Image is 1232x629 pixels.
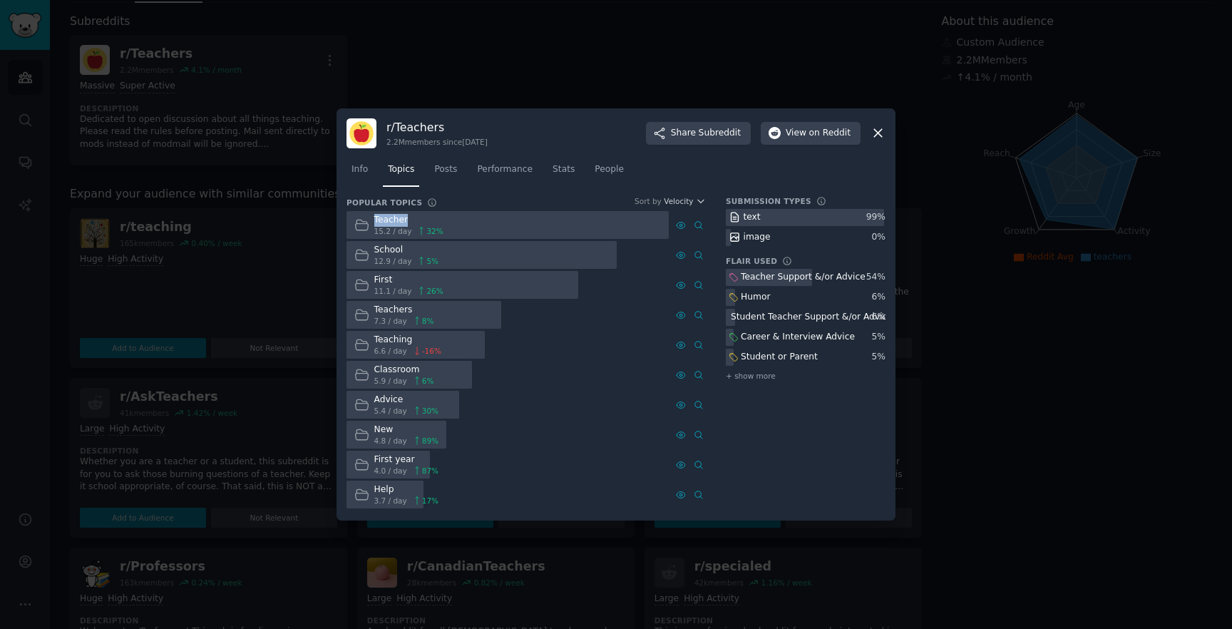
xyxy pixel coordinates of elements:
a: People [590,158,629,188]
span: 26 % [426,286,443,296]
span: Performance [477,163,533,176]
div: image [744,231,771,244]
span: 32 % [426,226,443,236]
span: View [786,127,851,140]
a: Topics [383,158,419,188]
div: Teachers [374,304,434,317]
div: 99 % [866,211,885,224]
div: 2.2M members since [DATE] [386,137,488,147]
span: Share [671,127,741,140]
div: First year [374,454,439,466]
div: 5 % [872,351,885,364]
span: 5.4 / day [374,406,407,416]
div: Teaching [374,334,441,347]
a: Info [346,158,373,188]
span: People [595,163,624,176]
div: Career & Interview Advice [741,331,855,344]
div: Student Teacher Support &/or Advice [731,311,893,324]
span: 11.1 / day [374,286,412,296]
span: 5.9 / day [374,376,407,386]
span: 12.9 / day [374,256,412,266]
div: School [374,244,439,257]
span: 15.2 / day [374,226,412,236]
a: Posts [429,158,462,188]
span: -16 % [422,346,441,356]
span: Subreddit [699,127,741,140]
h3: Popular Topics [346,198,422,208]
div: 5 % [872,331,885,344]
div: Help [374,484,439,496]
div: Student or Parent [741,351,818,364]
span: 89 % [422,436,438,446]
div: 0 % [872,231,885,244]
span: 4.8 / day [374,436,407,446]
span: 87 % [422,466,438,476]
div: 6 % [872,311,885,324]
div: Advice [374,394,439,406]
div: text [744,211,761,224]
span: on Reddit [809,127,851,140]
div: Teacher [374,214,443,227]
div: New [374,424,439,436]
span: Info [351,163,368,176]
span: Posts [434,163,457,176]
div: Classroom [374,364,434,377]
span: 4.0 / day [374,466,407,476]
button: ShareSubreddit [646,122,751,145]
span: 5 % [426,256,438,266]
span: 17 % [422,496,438,506]
div: Humor [741,291,770,304]
div: 54 % [866,271,885,284]
span: 6.6 / day [374,346,407,356]
span: Stats [553,163,575,176]
button: Viewon Reddit [761,122,861,145]
span: 6 % [422,376,434,386]
span: 8 % [422,316,434,326]
span: 3.7 / day [374,496,407,506]
span: Velocity [664,196,693,206]
h3: Submission Types [726,196,811,206]
img: Teachers [346,118,376,148]
a: Performance [472,158,538,188]
span: + show more [726,371,776,381]
span: 7.3 / day [374,316,407,326]
div: First [374,274,443,287]
a: Stats [548,158,580,188]
button: Velocity [664,196,706,206]
span: 30 % [422,406,438,416]
div: Teacher Support &/or Advice [741,271,866,284]
span: Topics [388,163,414,176]
h3: Flair Used [726,256,777,266]
div: Sort by [635,196,662,206]
h3: r/ Teachers [386,120,488,135]
div: 6 % [872,291,885,304]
